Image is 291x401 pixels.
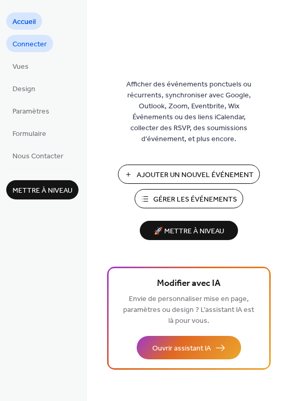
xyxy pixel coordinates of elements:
a: Nous Contacter [6,147,70,164]
span: Formulaire [12,129,46,140]
span: Paramètres [12,106,49,117]
span: Modifier avec IA [157,277,220,291]
span: Gérer les Événements [153,194,237,205]
button: Mettre à niveau [6,180,78,199]
button: Ajouter Un Nouvel Événement [118,165,260,184]
span: Nous Contacter [12,151,63,162]
span: Mettre à niveau [12,185,72,196]
button: Gérer les Événements [135,189,243,208]
span: Envie de personnaliser mise en page, paramètres ou design ? L’assistant IA est là pour vous. [123,292,254,328]
a: Design [6,80,42,97]
a: Paramètres [6,102,56,119]
button: Ouvrir assistant IA [137,336,241,359]
span: Accueil [12,17,36,28]
span: Design [12,84,35,95]
a: Connecter [6,35,53,52]
span: Ouvrir assistant IA [152,343,211,354]
span: Connecter [12,39,47,50]
a: Accueil [6,12,42,30]
button: 🚀 Mettre à niveau [140,221,238,240]
span: 🚀 Mettre à niveau [146,224,232,239]
span: Ajouter Un Nouvel Événement [137,170,254,181]
a: Formulaire [6,124,52,142]
span: Vues [12,61,29,72]
a: Vues [6,57,35,74]
span: Afficher des événements ponctuels ou récurrents, synchroniser avec Google, Outlook, Zoom, Eventbr... [119,79,259,145]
